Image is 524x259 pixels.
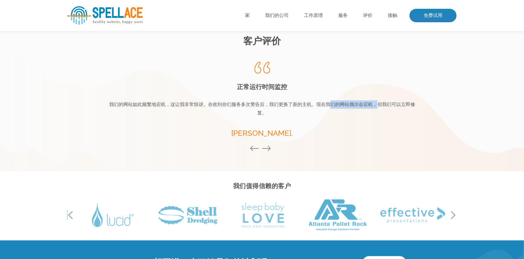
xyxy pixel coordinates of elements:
img: 引用 [254,62,270,74]
font: 服务 [338,13,348,18]
a: 免费试用 [409,9,457,23]
button: 下一个 [262,145,274,152]
a: 我们的公司 [265,13,289,19]
a: 工作原理 [304,13,323,19]
font: 评价 [363,13,372,18]
button: 下一个 [450,210,457,220]
a: 评价 [363,13,372,19]
img: 有效的 [380,207,445,223]
img: 贝壳疏浚 [158,206,217,225]
a: 家 [245,13,250,19]
font: 我们的公司 [265,13,289,18]
a: 服务 [338,13,348,19]
img: 睡觉宝宝爱 [241,203,284,228]
font: 正常运行时间监控 [237,83,287,91]
font: 我们的网站如此频繁地宕机，这让我非常惊讶。在收到你们服务多次警告后，我们更换了新的主机。现在我们的网站偶尔会宕机，但我们可以立即修复。 [109,102,415,116]
font: 工作原理 [304,13,323,18]
font: [PERSON_NAME]. [232,129,293,138]
button: 以前的 [67,210,74,220]
button: 以前的 [250,145,262,152]
a: 接触 [388,13,397,19]
img: 清醒 [92,203,134,227]
img: 拼写王牌 [67,6,143,25]
font: 我们值得信赖的客户 [233,182,291,190]
font: 接触 [388,13,397,18]
font: 免费试用 [424,13,442,18]
font: 家 [245,13,250,18]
